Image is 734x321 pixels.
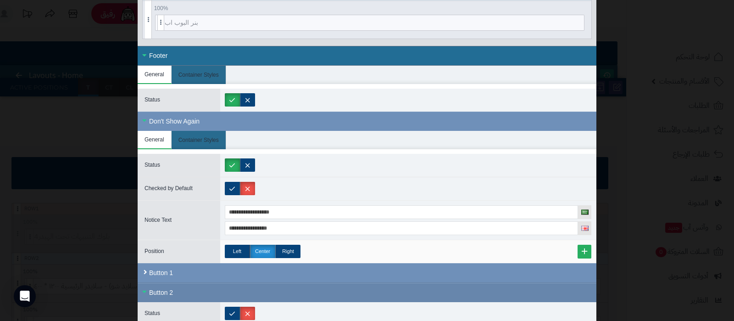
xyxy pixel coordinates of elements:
[250,245,275,258] label: Center
[138,112,596,131] div: Don't Show Again
[145,96,160,103] span: Status
[145,248,164,254] span: Position
[138,263,596,283] div: Button 1
[145,310,160,316] span: Status
[14,285,36,307] div: Open Intercom Messenger
[225,245,250,258] label: Left
[145,185,193,191] span: Checked by Default
[165,15,584,30] span: بنر البوب اب
[581,209,589,214] img: العربية
[172,131,226,149] li: Container Styles
[145,162,160,168] span: Status
[581,225,589,231] img: English
[152,3,170,14] span: 100 %
[138,283,596,302] div: Button 2
[172,66,226,84] li: Container Styles
[138,131,172,149] li: General
[145,217,172,223] span: Notice Text
[138,66,172,84] li: General
[275,245,300,258] label: Right
[138,46,596,66] div: Footer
